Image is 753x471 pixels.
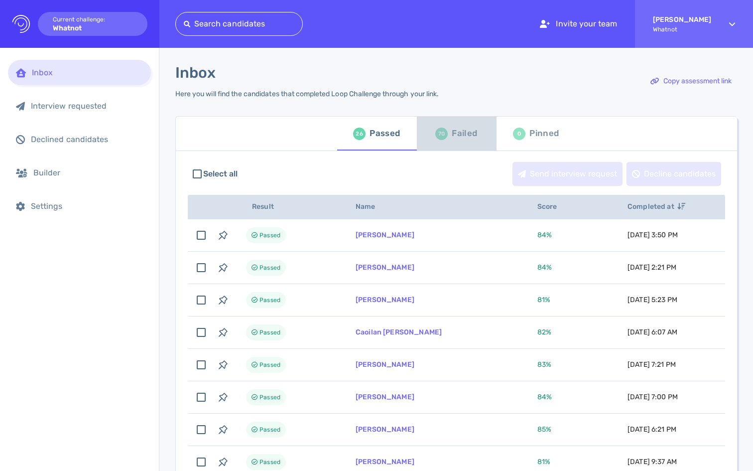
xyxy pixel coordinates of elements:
div: Interview requested [31,101,143,111]
span: Passed [259,456,280,468]
span: [DATE] 2:21 PM [627,263,676,272]
div: Declined candidates [31,135,143,144]
a: [PERSON_NAME] [356,393,414,401]
button: Decline candidates [627,162,721,186]
h1: Inbox [175,64,216,82]
div: Passed [370,126,400,141]
span: [DATE] 7:00 PM [627,393,678,401]
span: Passed [259,326,280,338]
div: Failed [452,126,477,141]
div: Here you will find the candidates that completed Loop Challenge through your link. [175,90,439,98]
th: Result [234,195,344,219]
div: Send interview request [513,162,622,185]
div: Builder [33,168,143,177]
span: 81 % [537,458,550,466]
span: 81 % [537,296,550,304]
span: Completed at [627,202,685,211]
span: 82 % [537,328,551,336]
a: [PERSON_NAME] [356,425,414,434]
div: Decline candidates [627,162,721,185]
a: [PERSON_NAME] [356,231,414,239]
a: [PERSON_NAME] [356,360,414,369]
strong: [PERSON_NAME] [653,15,711,24]
span: 84 % [537,263,552,272]
span: Passed [259,262,280,274]
span: 85 % [537,425,551,434]
a: [PERSON_NAME] [356,458,414,466]
span: Passed [259,424,280,436]
div: Inbox [32,68,143,77]
span: Whatnot [653,26,711,33]
span: [DATE] 3:50 PM [627,231,678,239]
div: Copy assessment link [645,70,737,93]
a: [PERSON_NAME] [356,296,414,304]
span: Passed [259,294,280,306]
button: Send interview request [512,162,623,186]
span: Passed [259,229,280,241]
div: 0 [513,128,525,140]
span: 84 % [537,231,552,239]
span: Score [537,202,568,211]
div: Settings [31,201,143,211]
div: 70 [435,128,448,140]
span: [DATE] 6:21 PM [627,425,676,434]
span: Passed [259,391,280,403]
a: [PERSON_NAME] [356,263,414,272]
span: 83 % [537,360,551,369]
div: Pinned [529,126,559,141]
button: Copy assessment link [645,69,737,93]
span: 84 % [537,393,552,401]
span: Passed [259,359,280,371]
span: Select all [203,168,238,180]
span: [DATE] 7:21 PM [627,360,676,369]
span: [DATE] 6:07 AM [627,328,677,336]
span: Name [356,202,386,211]
a: Caoilan [PERSON_NAME] [356,328,442,336]
span: [DATE] 9:37 AM [627,458,677,466]
span: [DATE] 5:23 PM [627,296,677,304]
div: 26 [353,128,366,140]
